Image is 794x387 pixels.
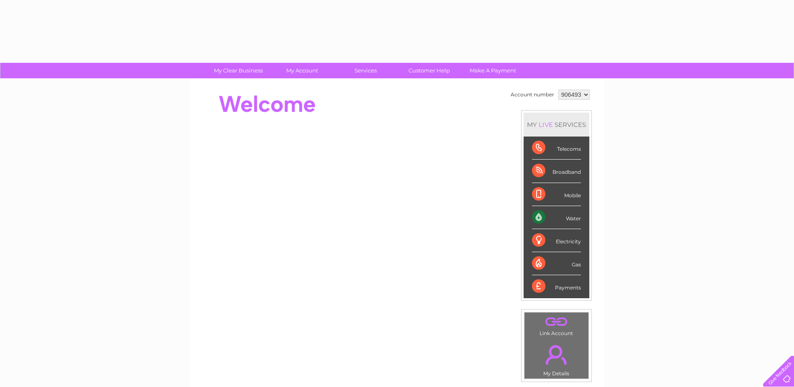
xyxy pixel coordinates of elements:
[532,252,581,275] div: Gas
[509,88,556,102] td: Account number
[527,340,586,369] a: .
[532,137,581,160] div: Telecoms
[532,160,581,183] div: Broadband
[395,63,464,78] a: Customer Help
[532,183,581,206] div: Mobile
[537,121,555,129] div: LIVE
[532,229,581,252] div: Electricity
[524,113,589,137] div: MY SERVICES
[532,206,581,229] div: Water
[527,315,586,329] a: .
[331,63,400,78] a: Services
[458,63,527,78] a: Make A Payment
[524,312,589,338] td: Link Account
[267,63,337,78] a: My Account
[532,275,581,298] div: Payments
[204,63,273,78] a: My Clear Business
[524,338,589,379] td: My Details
